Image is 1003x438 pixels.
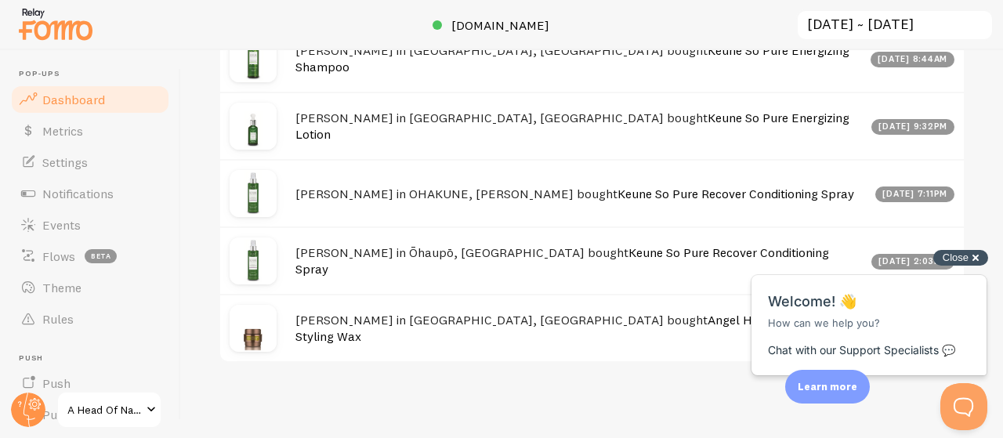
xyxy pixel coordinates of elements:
[295,312,864,344] h4: [PERSON_NAME] in [GEOGRAPHIC_DATA], [GEOGRAPHIC_DATA] bought
[9,84,171,115] a: Dashboard
[42,92,105,107] span: Dashboard
[871,52,955,67] div: [DATE] 8:44am
[295,42,861,74] h4: [PERSON_NAME] in [GEOGRAPHIC_DATA], [GEOGRAPHIC_DATA] bought
[19,69,171,79] span: Pop-ups
[42,248,75,264] span: Flows
[798,379,857,394] p: Learn more
[295,110,849,142] a: Keune So Pure Energizing Lotion
[744,236,996,383] iframe: Help Scout Beacon - Messages and Notifications
[785,370,870,404] div: Learn more
[9,303,171,335] a: Rules
[9,115,171,147] a: Metrics
[19,353,171,364] span: Push
[16,4,95,44] img: fomo-relay-logo-orange.svg
[56,391,162,429] a: A Head Of Nature Hair & Beauty
[9,209,171,241] a: Events
[42,217,81,233] span: Events
[295,244,862,277] h4: [PERSON_NAME] in Ōhaupō, [GEOGRAPHIC_DATA] bought
[9,367,171,399] a: Push
[295,42,849,74] a: Keune So Pure Energizing Shampoo
[295,186,866,202] h4: [PERSON_NAME] in OHAKUNE, [PERSON_NAME] bought
[940,383,987,430] iframe: Help Scout Beacon - Open
[9,178,171,209] a: Notifications
[295,244,829,277] a: Keune So Pure Recover Conditioning Spray
[42,311,74,327] span: Rules
[871,119,955,135] div: [DATE] 9:32pm
[9,272,171,303] a: Theme
[9,241,171,272] a: Flows beta
[295,312,846,344] a: Angel Helichrysum Shine Styling Wax
[42,280,81,295] span: Theme
[42,123,83,139] span: Metrics
[42,375,71,391] span: Push
[67,400,142,419] span: A Head Of Nature Hair & Beauty
[42,186,114,201] span: Notifications
[42,154,88,170] span: Settings
[875,186,955,202] div: [DATE] 7:11pm
[9,147,171,178] a: Settings
[85,249,117,263] span: beta
[295,110,862,142] h4: [PERSON_NAME] in [GEOGRAPHIC_DATA], [GEOGRAPHIC_DATA] bought
[617,186,854,201] a: Keune So Pure Recover Conditioning Spray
